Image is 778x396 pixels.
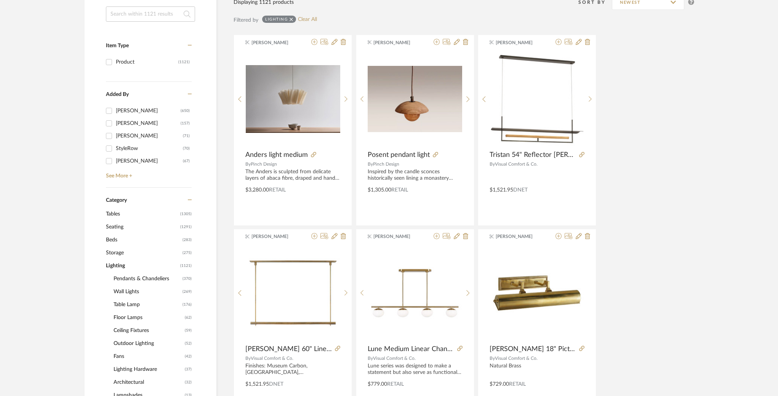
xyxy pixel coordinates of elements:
[116,56,178,68] div: Product
[185,324,192,337] span: (59)
[185,337,192,350] span: (52)
[269,187,286,193] span: Retail
[185,376,192,388] span: (32)
[245,382,269,387] span: $1,521.95
[114,350,183,363] span: Fans
[114,337,183,350] span: Outdoor Lighting
[106,197,127,204] span: Category
[181,117,190,129] div: (157)
[114,285,181,298] span: Wall Lights
[106,92,129,97] span: Added By
[106,208,178,220] span: Tables
[106,6,195,22] input: Search within 1121 results
[265,17,288,22] div: Lighting
[373,162,399,166] span: Pinch Design
[106,233,181,246] span: Beds
[509,382,526,387] span: Retail
[106,259,178,272] span: Lighting
[183,155,190,167] div: (67)
[490,162,495,166] span: By
[495,356,538,361] span: Visual Comfort & Co.
[245,169,340,182] div: The Anders is sculpted from delicate layers of abaca fibre, draped and hand-stitched around a cen...
[106,43,129,48] span: Item Type
[185,363,192,375] span: (37)
[251,39,299,46] span: [PERSON_NAME]
[368,66,462,132] img: Posent pendant light
[368,169,463,182] div: Inspired by the candle sconces historically seen lining a monastery cloister, the Posent is a scu...
[368,187,391,193] span: $1,305.00
[116,130,183,142] div: [PERSON_NAME]
[183,142,190,155] div: (70)
[490,382,509,387] span: $729.00
[181,105,190,117] div: (650)
[114,298,181,311] span: Table Lamp
[496,233,544,240] span: [PERSON_NAME]
[114,311,183,324] span: Floor Lamps
[368,363,463,376] div: Lune series was designed to make a statement but also serve as functional and timeless.
[234,16,258,24] div: Filtered by
[387,382,404,387] span: Retail
[104,167,192,179] a: See More +
[182,299,192,311] span: (176)
[116,155,183,167] div: [PERSON_NAME]
[185,350,192,362] span: (42)
[368,345,454,353] span: Lune Medium Linear Chandelier
[178,56,190,68] div: (1121)
[182,247,192,259] span: (275)
[245,187,269,193] span: $3,280.00
[251,233,299,240] span: [PERSON_NAME]
[180,260,192,272] span: (1121)
[490,52,584,146] img: Tristan 54" Reflector Linear Chandelier
[116,105,181,117] div: [PERSON_NAME]
[245,151,308,159] span: Anders light medium
[368,246,462,340] img: Lune Medium Linear Chandelier
[269,382,283,387] span: DNET
[245,356,251,361] span: By
[114,376,183,389] span: Architectural
[246,65,340,133] img: Anders light medium
[513,187,528,193] span: DNET
[116,117,181,129] div: [PERSON_NAME]
[182,234,192,246] span: (283)
[490,151,576,159] span: Tristan 54" Reflector [PERSON_NAME]
[106,246,181,259] span: Storage
[373,39,421,46] span: [PERSON_NAME]
[251,162,277,166] span: Pinch Design
[183,130,190,142] div: (71)
[490,246,584,340] img: Dean 18" Picture Light
[245,345,332,353] span: [PERSON_NAME] 60" Linear Chandelier
[245,162,251,166] span: By
[114,272,181,285] span: Pendants & Chandeliers
[251,356,293,361] span: Visual Comfort & Co.
[490,356,495,361] span: By
[116,142,183,155] div: StyleRow
[391,187,408,193] span: Retail
[185,311,192,324] span: (62)
[368,162,373,166] span: By
[114,363,183,376] span: Lighting Hardware
[368,382,387,387] span: $779.00
[373,233,421,240] span: [PERSON_NAME]
[245,363,340,376] div: Finishes: Museum Carbon, [GEOGRAPHIC_DATA], [GEOGRAPHIC_DATA]
[495,162,538,166] span: Visual Comfort & Co.
[298,16,317,23] a: Clear All
[182,286,192,298] span: (269)
[180,221,192,233] span: (1291)
[490,345,576,353] span: [PERSON_NAME] 18" Picture Light
[180,208,192,220] span: (1305)
[368,356,373,361] span: By
[368,151,430,159] span: Posent pendant light
[114,324,183,337] span: Ceiling Fixtures
[490,363,584,376] div: Natural Brass
[246,246,340,340] img: Stahl 60" Linear Chandelier
[496,39,544,46] span: [PERSON_NAME]
[490,187,513,193] span: $1,521.95
[106,220,178,233] span: Seating
[182,273,192,285] span: (370)
[373,356,416,361] span: Visual Comfort & Co.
